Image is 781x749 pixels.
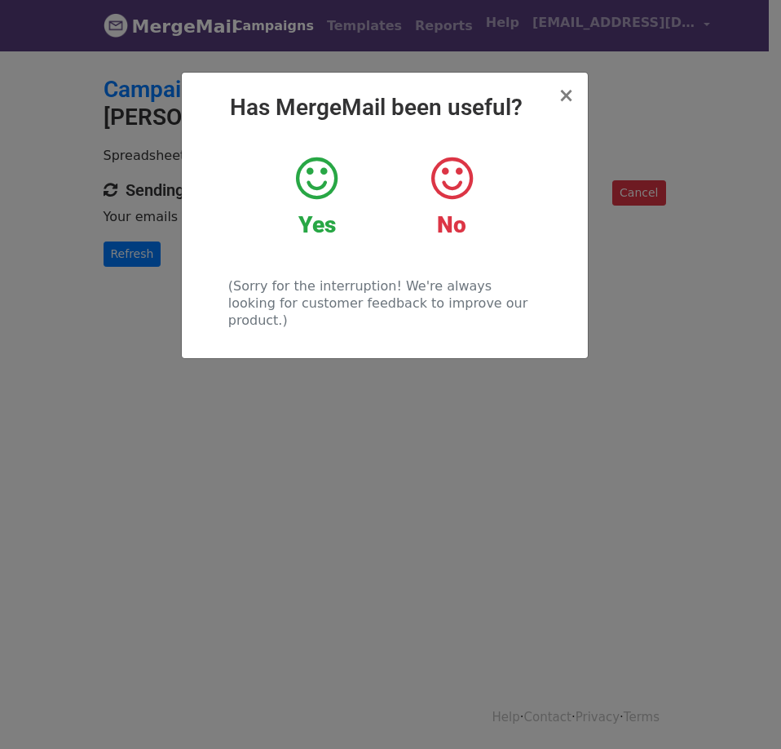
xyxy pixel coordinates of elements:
[437,211,466,238] strong: No
[558,84,574,107] span: ×
[262,154,372,239] a: Yes
[195,94,575,122] h2: Has MergeMail been useful?
[228,277,541,329] p: (Sorry for the interruption! We're always looking for customer feedback to improve our product.)
[396,154,506,239] a: No
[558,86,574,105] button: Close
[298,211,336,238] strong: Yes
